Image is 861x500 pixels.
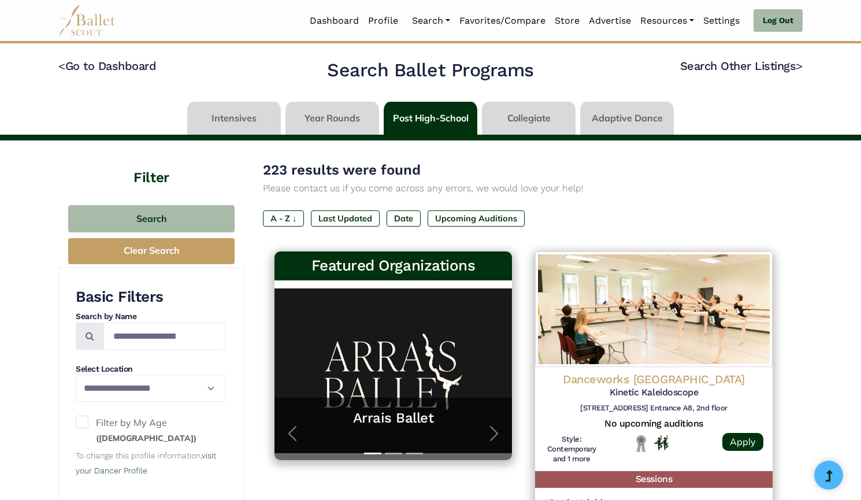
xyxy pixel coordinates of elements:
li: Intensives [185,102,283,135]
code: < [58,58,65,73]
h6: [STREET_ADDRESS] Entrance A8, 2nd floor [544,403,763,413]
h5: No upcoming auditions [544,418,763,430]
a: Search Other Listings> [680,59,803,73]
a: Settings [699,9,744,33]
h3: Basic Filters [76,287,225,307]
p: Please contact us if you come across any errors, we would love your help! [263,181,784,196]
li: Post High-School [381,102,480,135]
label: Date [387,210,421,227]
a: visit your Dancer Profile [76,451,216,475]
li: Collegiate [480,102,578,135]
a: Log Out [754,9,803,32]
h4: Select Location [76,364,225,375]
h5: Kinetic Kaleidoscope [544,387,763,399]
a: Advertise [584,9,636,33]
a: Apply [722,433,763,451]
h6: Style: Contemporary and 1 more [544,435,599,464]
img: Logo [535,251,773,367]
input: Search by names... [103,323,225,350]
a: Store [550,9,584,33]
a: Favorites/Compare [455,9,550,33]
a: Profile [363,9,403,33]
h4: Search by Name [76,311,225,323]
small: ([DEMOGRAPHIC_DATA]) [96,433,196,443]
code: > [796,58,803,73]
span: 223 results were found [263,162,421,178]
img: In Person [654,435,669,450]
h3: Featured Organizations [284,256,503,276]
label: A - Z ↓ [263,210,304,227]
label: Upcoming Auditions [428,210,525,227]
button: Slide 3 [406,447,423,460]
img: Local [634,435,648,453]
label: Filter by My Age [76,416,225,445]
a: Arrais Ballet [286,409,500,427]
button: Clear Search [68,238,235,264]
button: Search [68,205,235,232]
h5: Sessions [535,471,773,488]
a: <Go to Dashboard [58,59,156,73]
a: Dashboard [305,9,363,33]
a: Search [407,9,455,33]
li: Year Rounds [283,102,381,135]
label: Last Updated [311,210,380,227]
small: To change this profile information, [76,451,216,475]
h4: Filter [58,140,244,188]
button: Slide 2 [385,447,402,460]
a: Resources [636,9,699,33]
li: Adaptive Dance [578,102,676,135]
h4: Danceworks [GEOGRAPHIC_DATA] [544,372,763,387]
h2: Search Ballet Programs [327,58,533,83]
button: Slide 1 [364,447,381,460]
